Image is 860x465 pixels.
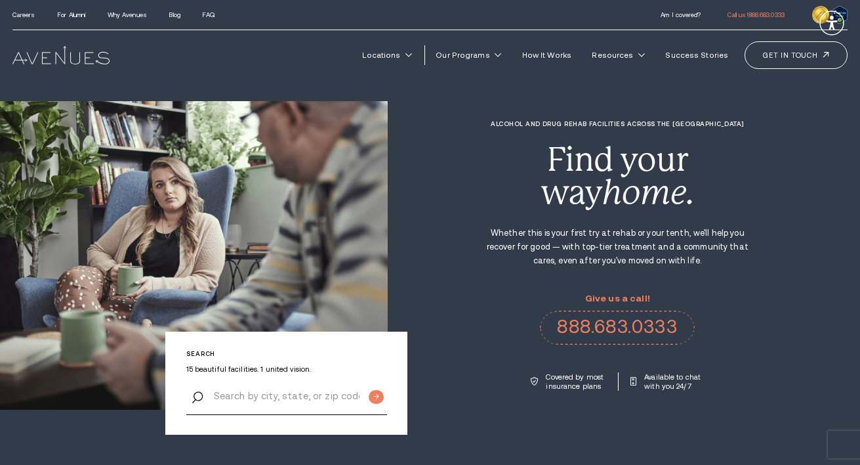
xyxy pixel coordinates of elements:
a: How It Works [514,45,579,66]
div: Find your way [485,143,749,210]
a: Am I covered? [661,11,701,18]
a: Covered by most insurance plans [531,372,605,391]
a: Why Avenues [108,11,147,18]
img: Verify Approval for www.avenuesrecovery.com [832,6,848,24]
h1: Alcohol and Drug Rehab Facilities across the [GEOGRAPHIC_DATA] [485,120,749,127]
p: Give us a call! [540,294,695,303]
input: Search by city, state, or zip code [186,378,387,415]
p: Search [186,350,387,357]
a: Available to chat with you 24/7 [630,372,704,391]
a: Resources [584,45,652,66]
a: Blog [169,11,180,18]
input: Submit [369,390,384,404]
a: Call us!888.683.0333 [727,11,785,18]
span: 888.683.0333 [748,11,785,18]
a: FAQ [202,11,214,18]
a: Careers [12,11,35,18]
a: Our Programs [428,45,508,66]
p: 15 beautiful facilities. 1 united vision. [186,365,387,374]
a: Locations [355,45,419,66]
i: home. [602,173,694,211]
a: Success Stories [658,45,735,66]
a: For Alumni [57,11,85,18]
p: Covered by most insurance plans [546,372,605,391]
p: Available to chat with you 24/7 [644,372,704,391]
p: Whether this is your first try at rehab or your tenth, we'll help you recover for good — with top... [485,227,749,268]
a: Get in touch [745,41,848,70]
a: 888.683.0333 [540,311,695,345]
